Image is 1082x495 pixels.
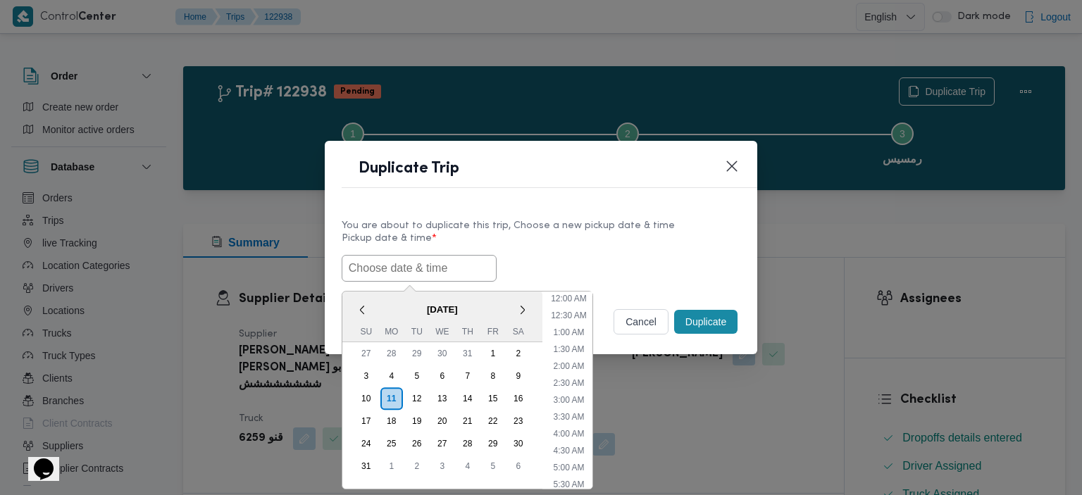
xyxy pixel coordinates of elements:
iframe: chat widget [14,439,59,481]
input: Choose date & time [342,255,497,282]
button: cancel [614,309,669,334]
li: 12:00 AM [545,292,592,306]
button: Closes this modal window [723,158,740,175]
label: Pickup date & time [342,233,740,255]
ul: Time [545,292,592,489]
h1: Duplicate Trip [359,158,459,180]
div: You are about to duplicate this trip, Choose a new pickup date & time [342,218,740,233]
button: Duplicate [674,310,738,334]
